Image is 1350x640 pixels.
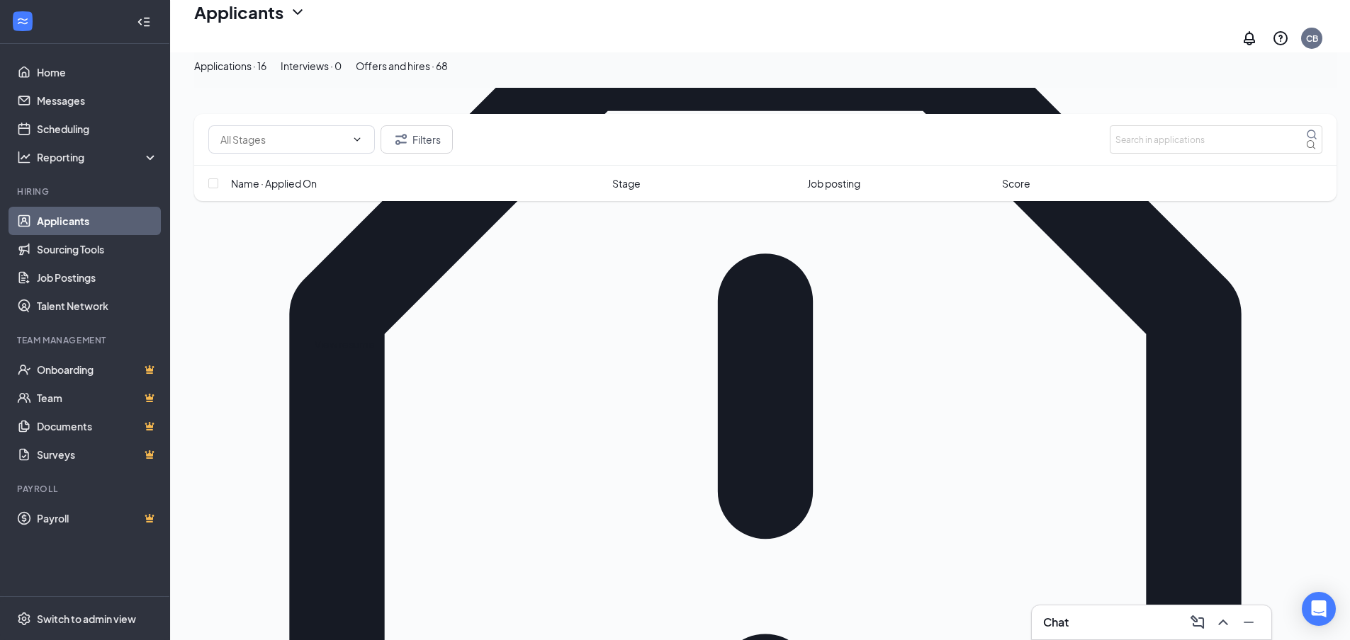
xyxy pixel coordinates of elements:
[17,483,155,495] div: Payroll
[17,334,155,346] div: Team Management
[17,185,155,198] div: Hiring
[37,292,158,320] a: Talent Network
[1212,611,1234,634] button: ChevronUp
[1215,614,1232,631] svg: ChevronUp
[37,235,158,263] a: Sourcing Tools
[1043,615,1069,630] h3: Chat
[37,86,158,115] a: Messages
[807,176,860,191] span: Job posting
[37,440,158,469] a: SurveysCrown
[37,504,158,532] a: PayrollCrown
[281,58,342,74] div: Interviews · 0
[1272,30,1289,47] svg: QuestionInfo
[612,176,641,191] span: Stage
[37,263,158,292] a: Job Postings
[1186,611,1209,634] button: ComposeMessage
[231,176,317,191] span: Name · Applied On
[220,132,346,147] input: All Stages
[1110,125,1322,154] input: Search in applications
[37,150,159,164] div: Reporting
[17,150,31,164] svg: Analysis
[1306,129,1317,140] svg: MagnifyingGlass
[37,207,158,235] a: Applicants
[1302,592,1336,626] div: Open Intercom Messenger
[1237,611,1260,634] button: Minimize
[37,115,158,143] a: Scheduling
[37,384,158,412] a: TeamCrown
[1306,33,1318,45] div: CB
[351,134,363,145] svg: ChevronDown
[315,336,375,352] div: View resume
[37,58,158,86] a: Home
[16,14,30,28] svg: WorkstreamLogo
[37,612,136,626] div: Switch to admin view
[37,412,158,440] a: DocumentsCrown
[381,125,453,154] button: Filter Filters
[17,612,31,626] svg: Settings
[356,58,448,74] div: Offers and hires · 68
[289,4,306,21] svg: ChevronDown
[37,355,158,384] a: OnboardingCrown
[194,58,266,74] div: Applications · 16
[393,131,410,148] svg: Filter
[137,15,151,29] svg: Collapse
[1002,176,1030,191] span: Score
[1189,614,1206,631] svg: ComposeMessage
[1241,30,1258,47] svg: Notifications
[1240,614,1257,631] svg: Minimize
